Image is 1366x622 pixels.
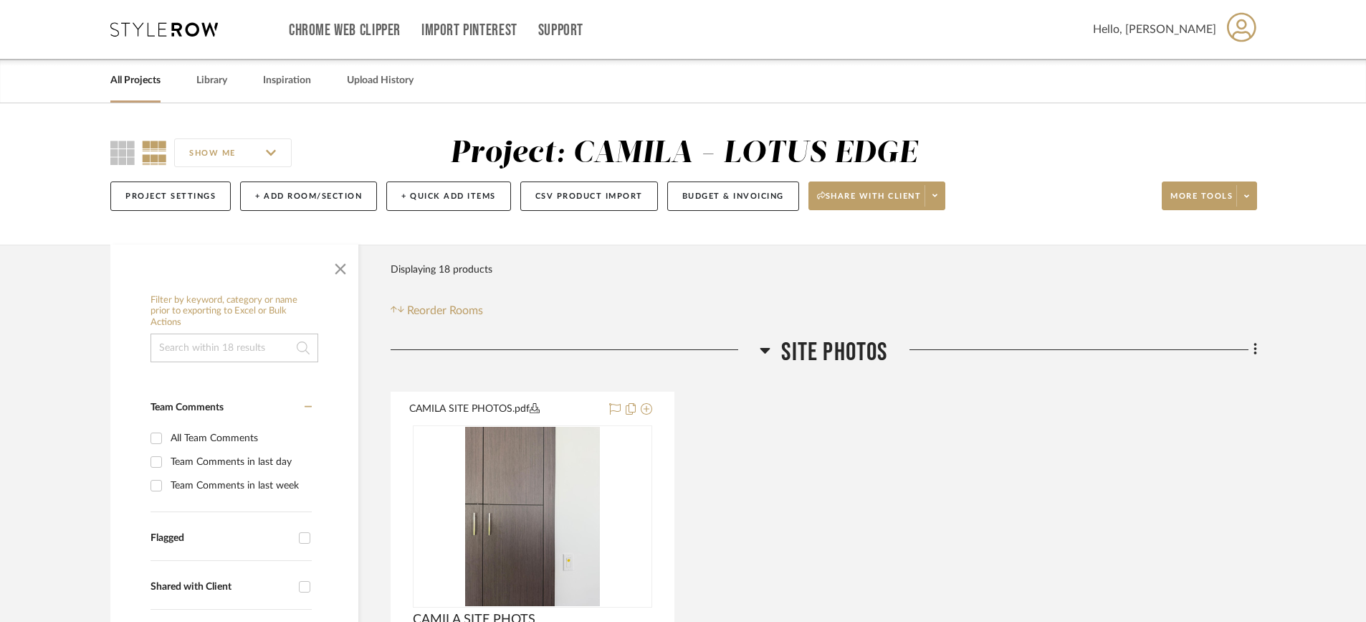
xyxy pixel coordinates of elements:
[347,71,414,90] a: Upload History
[326,252,355,281] button: Close
[263,71,311,90] a: Inspiration
[407,302,483,319] span: Reorder Rooms
[171,451,308,473] div: Team Comments in last day
[391,302,483,319] button: Reorder Rooms
[171,427,308,450] div: All Team Comments
[808,182,946,210] button: Share with client
[1093,21,1216,38] span: Hello, [PERSON_NAME]
[386,182,511,211] button: + Quick Add Items
[1162,182,1257,210] button: More tools
[196,71,227,90] a: Library
[538,24,583,37] a: Support
[151,581,292,593] div: Shared with Client
[667,182,799,211] button: Budget & Invoicing
[151,402,224,413] span: Team Comments
[450,138,917,169] div: Project: CAMILA - LOTUS EDGE
[391,255,492,284] div: Displaying 18 products
[151,295,318,329] h6: Filter by keyword, category or name prior to exporting to Excel or Bulk Actions
[781,337,887,368] span: SITE PHOTOS
[520,182,658,211] button: CSV Product Import
[409,401,601,418] button: CAMILA SITE PHOTOS.pdf
[817,191,922,212] span: Share with client
[110,71,161,90] a: All Projects
[240,182,377,211] button: + Add Room/Section
[151,334,318,362] input: Search within 18 results
[465,427,600,606] img: CAMILA SITE PHOTS
[1170,191,1233,212] span: More tools
[151,532,292,545] div: Flagged
[421,24,517,37] a: Import Pinterest
[289,24,401,37] a: Chrome Web Clipper
[171,474,308,497] div: Team Comments in last week
[110,182,231,211] button: Project Settings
